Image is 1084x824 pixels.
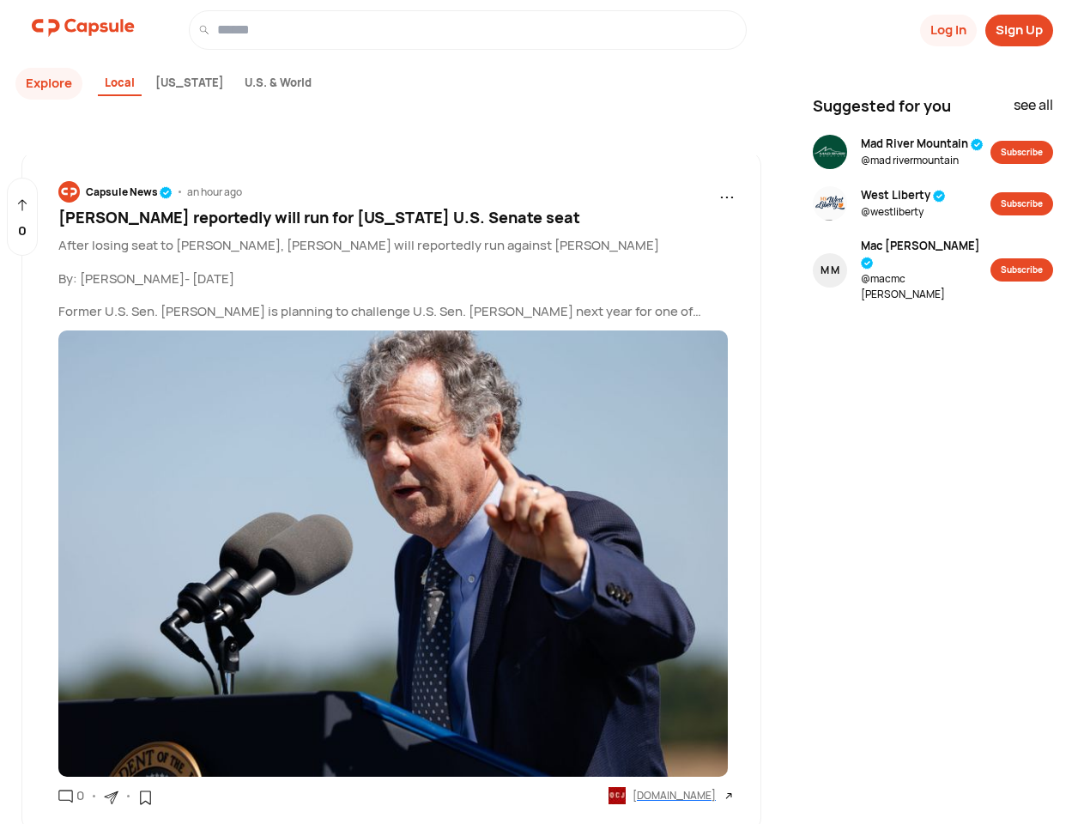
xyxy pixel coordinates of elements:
[98,71,142,97] div: Local
[1014,94,1053,124] div: see all
[719,179,735,204] span: ...
[238,71,318,97] div: U.S. & World
[813,94,951,118] span: Suggested for you
[58,330,729,778] img: resizeImage
[58,302,736,322] p: Former U.S. Sen. [PERSON_NAME] is planning to challenge U.S. Sen. [PERSON_NAME] next year for one...
[148,71,231,97] div: [US_STATE]
[990,258,1053,282] button: Subscribe
[633,788,716,803] div: [DOMAIN_NAME]
[990,192,1053,215] button: Subscribe
[861,271,990,302] span: @ macmc [PERSON_NAME]
[609,787,735,804] a: [DOMAIN_NAME]
[861,187,946,204] span: West Liberty
[32,10,135,50] a: logo
[990,141,1053,164] button: Subscribe
[920,15,977,46] button: Log In
[971,138,984,151] img: tick
[86,185,173,200] div: Capsule News
[813,186,847,221] img: resizeImage
[187,185,242,200] div: an hour ago
[58,270,736,289] p: By: [PERSON_NAME]- [DATE]
[813,135,847,169] img: resizeImage
[58,181,80,203] img: resizeImage
[160,186,173,199] img: tick
[58,207,580,227] span: [PERSON_NAME] reportedly will run for [US_STATE] U.S. Senate seat
[32,10,135,45] img: logo
[821,263,839,278] div: M M
[58,236,736,256] p: After losing seat to [PERSON_NAME], [PERSON_NAME] will reportedly run against [PERSON_NAME]
[18,221,27,241] p: 0
[861,136,984,153] span: Mad River Mountain
[861,204,946,220] span: @ westliberty
[609,787,626,804] img: favicons
[15,68,82,100] button: Explore
[861,257,874,270] img: tick
[985,15,1053,46] button: Sign Up
[861,238,990,271] span: Mac [PERSON_NAME]
[73,786,84,806] div: 0
[933,190,946,203] img: tick
[861,153,984,168] span: @ mad rivermountain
